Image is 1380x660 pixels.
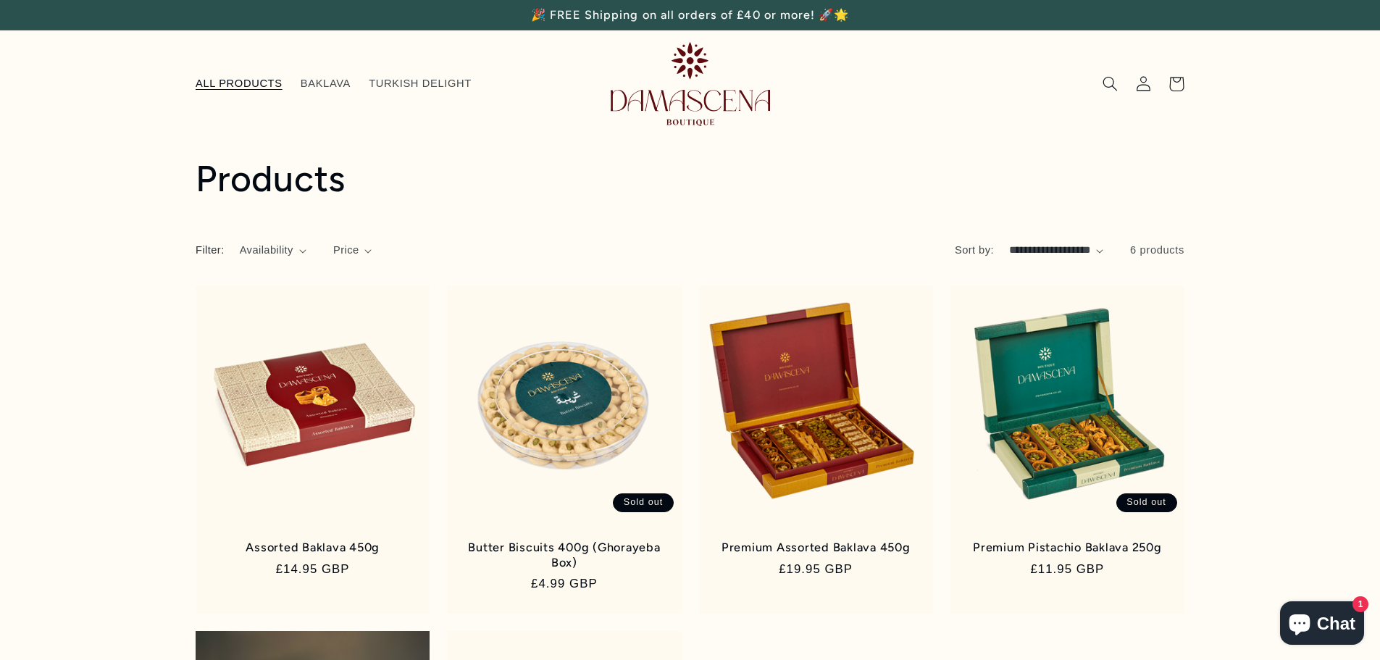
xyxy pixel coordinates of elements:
[360,68,481,100] a: TURKISH DELIGHT
[1276,601,1368,648] inbox-online-store-chat: Shopify online store chat
[186,68,291,100] a: ALL PRODUCTS
[369,77,472,91] span: TURKISH DELIGHT
[462,540,666,570] a: Butter Biscuits 400g (Ghorayeba Box)
[1130,244,1184,256] span: 6 products
[211,540,414,555] a: Assorted Baklava 450g
[240,243,293,259] span: Availability
[1093,67,1126,101] summary: Search
[196,77,283,91] span: ALL PRODUCTS
[966,540,1169,555] a: Premium Pistachio Baklava 250g
[301,77,351,91] span: BAKLAVA
[291,68,359,100] a: BAKLAVA
[605,36,776,131] a: Damascena Boutique
[333,243,372,259] summary: Price
[955,244,994,256] label: Sort by:
[333,243,359,259] span: Price
[196,243,225,259] h2: Filter:
[611,42,770,125] img: Damascena Boutique
[714,540,918,555] a: Premium Assorted Baklava 450g
[240,243,307,259] summary: Availability (0 selected)
[531,8,849,22] span: 🎉 FREE Shipping on all orders of £40 or more! 🚀🌟
[196,156,1184,202] h1: Products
